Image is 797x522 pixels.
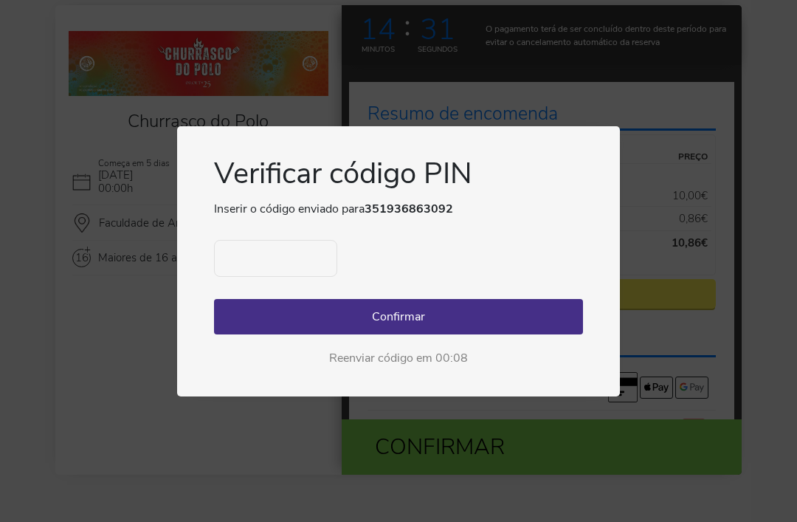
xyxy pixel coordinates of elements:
button: Confirmar [214,299,583,334]
span: Reenviar código em [329,349,432,367]
div: 00:08 [435,349,468,367]
p: Inserir o código enviado para [214,200,583,218]
strong: 351936863092 [365,201,453,217]
h1: Verificar código PIN [214,156,583,200]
